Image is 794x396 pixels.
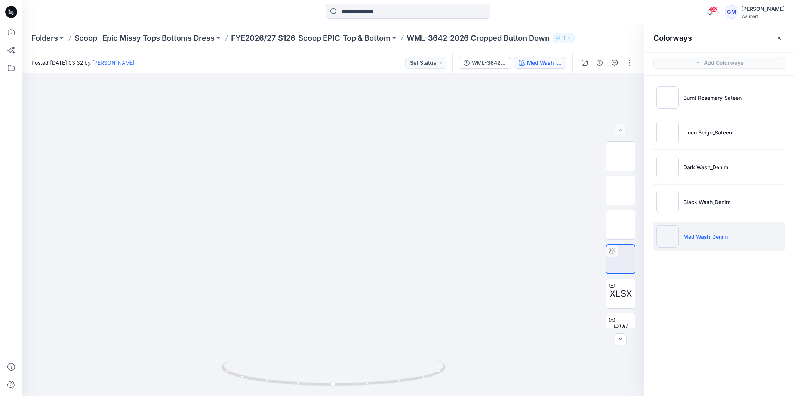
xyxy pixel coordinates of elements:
[653,34,692,43] h2: Colorways
[407,33,550,43] p: WML-3642-2026 Cropped Button Down
[459,57,511,69] button: WML-3642-2026_Rev1_Cropped Button Down_Full Colorway
[594,57,606,69] button: Details
[683,198,730,206] p: Black Wash_Denim
[683,94,742,102] p: Burnt Rosemary_Sateen
[656,121,679,143] img: Linen Beige_Sateen
[656,86,679,109] img: Burnt Rosemary_Sateen
[74,33,215,43] a: Scoop_ Epic Missy Tops Bottoms Dress
[741,13,785,19] div: Walmart
[31,33,58,43] a: Folders
[31,59,135,66] span: Posted [DATE] 03:32 by
[514,57,566,69] button: Med Wash_Denim
[562,34,566,42] p: 11
[656,156,679,178] img: Dark Wash_Denim
[683,129,732,136] p: Linen Beige_Sateen
[527,59,561,67] div: Med Wash_Denim
[656,225,679,248] img: Med Wash_Denim
[610,287,632,300] span: XLSX
[92,59,135,66] a: [PERSON_NAME]
[231,33,390,43] a: FYE2026/27_S126_Scoop EPIC_Top & Bottom
[683,163,728,171] p: Dark Wash_Denim
[553,33,575,43] button: 11
[725,5,738,19] div: GM
[710,6,718,12] span: 32
[613,321,628,335] span: BW
[472,59,506,67] div: WML-3642-2026_Rev1_Cropped Button Down_Full Colorway
[741,4,785,13] div: [PERSON_NAME]
[656,191,679,213] img: Black Wash_Denim
[683,233,728,241] p: Med Wash_Denim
